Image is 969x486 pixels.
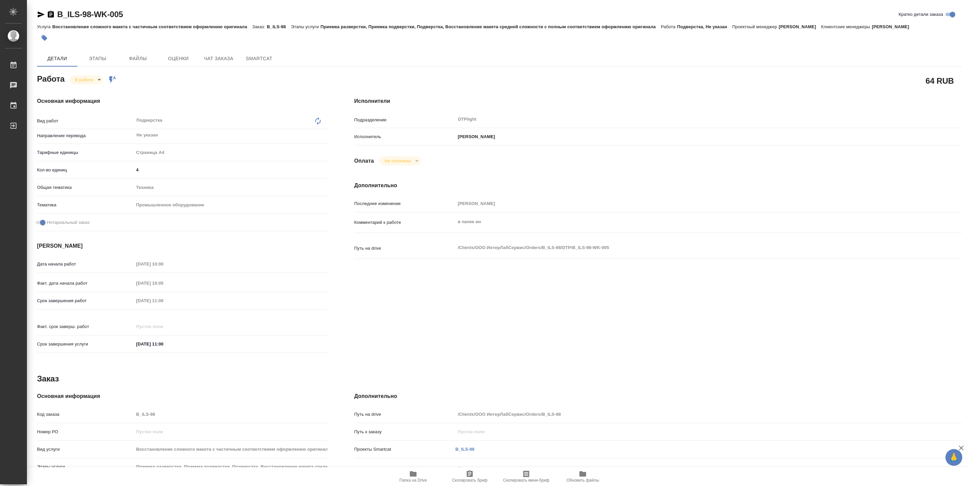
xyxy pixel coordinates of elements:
button: Скопировать мини-бриф [498,467,554,486]
button: Добавить тэг [37,31,52,45]
span: Скопировать бриф [452,478,487,483]
p: B_ILS-98 [267,24,291,29]
h4: Исполнители [354,97,962,105]
h2: 64 RUB [926,75,954,86]
div: Страница А4 [134,147,327,158]
span: Нотариальный заказ [47,219,89,226]
p: Комментарий к работе [354,219,456,226]
p: Общая тематика [37,184,134,191]
p: Заказ: [252,24,267,29]
h4: [PERSON_NAME] [37,242,327,250]
h4: Оплата [354,157,374,165]
span: Скопировать мини-бриф [503,478,549,483]
button: 🙏 [945,449,962,466]
button: В работе [73,77,95,83]
p: Кол-во единиц [37,167,134,173]
span: 🙏 [948,450,960,464]
input: Пустое поле [134,322,193,331]
p: Транслитерация названий [354,466,456,473]
p: Срок завершения работ [37,297,134,304]
p: Дата начала работ [37,261,134,268]
a: B_ILS-98-WK-005 [57,10,123,19]
button: Скопировать ссылку [47,10,55,18]
input: Пустое поле [456,199,911,208]
div: Техника [134,182,327,193]
h4: Основная информация [37,392,327,400]
p: Восстановление сложного макета с частичным соответствием оформлению оригинала [52,24,252,29]
p: Этапы услуги [37,463,134,470]
h2: Заказ [37,373,59,384]
p: Проектный менеджер [732,24,779,29]
p: Факт. срок заверш. работ [37,323,134,330]
h4: Основная информация [37,97,327,105]
div: В работе [379,156,421,165]
p: Услуга [37,24,52,29]
p: Последнее изменение [354,200,456,207]
a: B_ILS-98 [456,447,475,452]
p: Код заказа [37,411,134,418]
span: Кратко детали заказа [899,11,943,18]
input: Пустое поле [134,409,327,419]
p: Клиентские менеджеры [821,24,872,29]
span: Файлы [122,54,154,63]
p: [PERSON_NAME] [456,133,495,140]
p: Работа [661,24,677,29]
span: Обновить файлы [567,478,599,483]
span: Этапы [81,54,114,63]
p: Вид работ [37,118,134,124]
p: Приемка разверстки, Приемка подверстки, Подверстка, Восстановление макета средней сложности с пол... [321,24,661,29]
p: Срок завершения услуги [37,341,134,348]
p: Исполнитель [354,133,456,140]
p: Направление перевода [37,132,134,139]
h2: Работа [37,72,65,84]
textarea: /Clients/ООО ИнтерЛабСервис/Orders/B_ILS-98/DTP/B_ILS-98-WK-005 [456,242,911,253]
p: Номер РО [37,429,134,435]
p: Путь на drive [354,411,456,418]
input: Пустое поле [134,444,327,454]
div: Промышленное оборудование [134,199,327,211]
span: Детали [41,54,73,63]
p: Подверстка, Не указан [677,24,732,29]
input: ✎ Введи что-нибудь [134,339,193,349]
span: Чат заказа [203,54,235,63]
p: Проекты Smartcat [354,446,456,453]
input: Пустое поле [134,278,193,288]
span: Папка на Drive [399,478,427,483]
p: Тарифные единицы [37,149,134,156]
h4: Дополнительно [354,181,962,190]
p: Факт. дата начала работ [37,280,134,287]
input: Пустое поле [134,427,327,437]
p: Тематика [37,202,134,208]
span: Оценки [162,54,194,63]
p: Этапы услуги [291,24,321,29]
textarea: в папке ин [456,216,911,228]
p: Путь к заказу [354,429,456,435]
input: Пустое поле [456,427,911,437]
span: SmartCat [243,54,275,63]
p: Путь на drive [354,245,456,252]
input: Пустое поле [134,462,327,472]
button: Скопировать бриф [441,467,498,486]
button: Не оплачена [383,158,412,164]
input: Пустое поле [134,259,193,269]
input: ✎ Введи что-нибудь [134,165,327,175]
button: Папка на Drive [385,467,441,486]
button: Скопировать ссылку для ЯМессенджера [37,10,45,18]
input: Пустое поле [134,296,193,306]
button: Обновить файлы [554,467,611,486]
h4: Дополнительно [354,392,962,400]
p: [PERSON_NAME] [779,24,821,29]
div: В работе [70,75,103,84]
p: [PERSON_NAME] [872,24,914,29]
p: Подразделение [354,117,456,123]
input: Пустое поле [456,409,911,419]
p: Вид услуги [37,446,134,453]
